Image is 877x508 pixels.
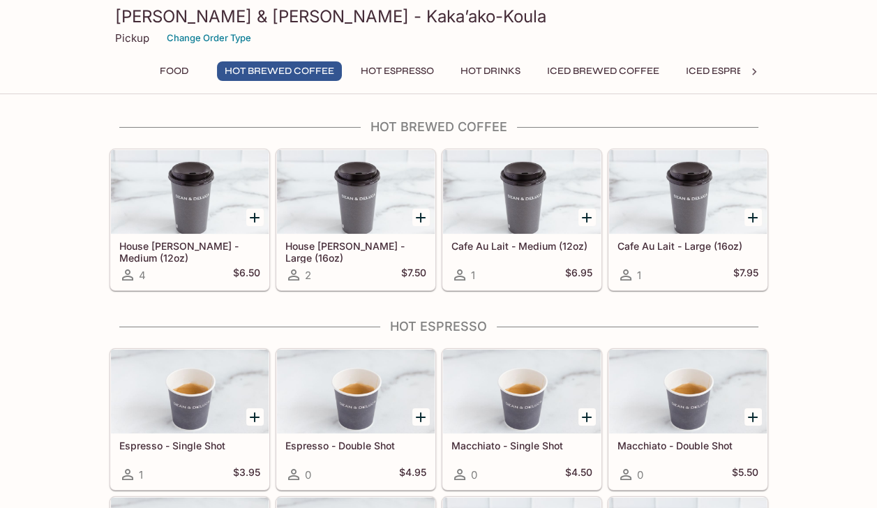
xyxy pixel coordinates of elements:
[451,440,592,451] h5: Macchiato - Single Shot
[246,408,264,426] button: Add Espresso - Single Shot
[143,61,206,81] button: Food
[637,269,641,282] span: 1
[471,269,475,282] span: 1
[617,240,758,252] h5: Cafe Au Lait - Large (16oz)
[305,468,311,481] span: 0
[110,149,269,290] a: House [PERSON_NAME] - Medium (12oz)4$6.50
[119,240,260,263] h5: House [PERSON_NAME] - Medium (12oz)
[111,150,269,234] div: House Blend Kaka’ako - Medium (12oz)
[285,240,426,263] h5: House [PERSON_NAME] - Large (16oz)
[305,269,311,282] span: 2
[399,466,426,483] h5: $4.95
[539,61,667,81] button: Iced Brewed Coffee
[233,466,260,483] h5: $3.95
[609,150,767,234] div: Cafe Au Lait - Large (16oz)
[608,149,767,290] a: Cafe Au Lait - Large (16oz)1$7.95
[111,350,269,433] div: Espresso - Single Shot
[732,466,758,483] h5: $5.50
[443,350,601,433] div: Macchiato - Single Shot
[412,209,430,226] button: Add House Blend Kaka’ako - Large (16oz)
[110,319,768,334] h4: Hot Espresso
[110,119,768,135] h4: Hot Brewed Coffee
[443,150,601,234] div: Cafe Au Lait - Medium (12oz)
[733,267,758,283] h5: $7.95
[276,349,435,490] a: Espresso - Double Shot0$4.95
[115,31,149,45] p: Pickup
[744,209,762,226] button: Add Cafe Au Lait - Large (16oz)
[453,61,528,81] button: Hot Drinks
[276,149,435,290] a: House [PERSON_NAME] - Large (16oz)2$7.50
[401,267,426,283] h5: $7.50
[412,408,430,426] button: Add Espresso - Double Shot
[139,468,143,481] span: 1
[565,267,592,283] h5: $6.95
[471,468,477,481] span: 0
[442,349,601,490] a: Macchiato - Single Shot0$4.50
[617,440,758,451] h5: Macchiato - Double Shot
[353,61,442,81] button: Hot Espresso
[578,209,596,226] button: Add Cafe Au Lait - Medium (12oz)
[451,240,592,252] h5: Cafe Au Lait - Medium (12oz)
[277,150,435,234] div: House Blend Kaka’ako - Large (16oz)
[246,209,264,226] button: Add House Blend Kaka’ako - Medium (12oz)
[578,408,596,426] button: Add Macchiato - Single Shot
[110,349,269,490] a: Espresso - Single Shot1$3.95
[609,350,767,433] div: Macchiato - Double Shot
[233,267,260,283] h5: $6.50
[565,466,592,483] h5: $4.50
[277,350,435,433] div: Espresso - Double Shot
[115,6,763,27] h3: [PERSON_NAME] & [PERSON_NAME] - Kaka’ako-Koula
[442,149,601,290] a: Cafe Au Lait - Medium (12oz)1$6.95
[678,61,834,81] button: Iced Espresso/Cold Brew
[608,349,767,490] a: Macchiato - Double Shot0$5.50
[637,468,643,481] span: 0
[119,440,260,451] h5: Espresso - Single Shot
[217,61,342,81] button: Hot Brewed Coffee
[744,408,762,426] button: Add Macchiato - Double Shot
[160,27,257,49] button: Change Order Type
[285,440,426,451] h5: Espresso - Double Shot
[139,269,146,282] span: 4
